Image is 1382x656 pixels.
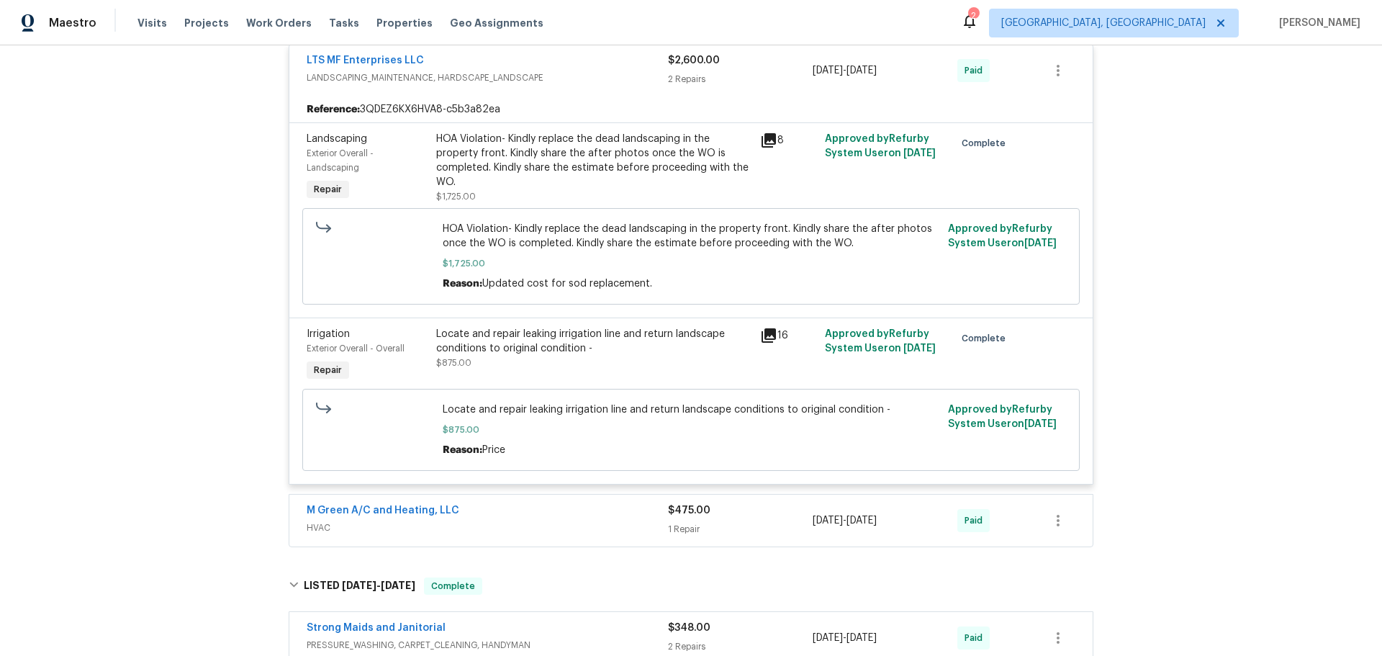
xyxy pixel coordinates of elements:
[903,148,936,158] span: [DATE]
[948,224,1057,248] span: Approved by Refurby System User on
[307,102,360,117] b: Reference:
[307,55,424,66] a: LTS MF Enterprises LLC
[962,331,1011,346] span: Complete
[289,96,1093,122] div: 3QDEZ6KX6HVA8-c5b3a82ea
[668,506,710,516] span: $475.00
[443,279,482,289] span: Reason:
[342,580,376,590] span: [DATE]
[307,149,374,172] span: Exterior Overall - Landscaping
[668,522,813,536] div: 1 Repair
[668,623,710,633] span: $348.00
[49,16,96,30] span: Maestro
[1273,16,1360,30] span: [PERSON_NAME]
[903,343,936,354] span: [DATE]
[307,623,446,633] a: Strong Maids and Janitorial
[965,63,988,78] span: Paid
[813,631,877,645] span: -
[307,506,459,516] a: M Green A/C and Heating, LLC
[813,63,877,78] span: -
[668,72,813,86] div: 2 Repairs
[329,18,359,28] span: Tasks
[443,445,482,455] span: Reason:
[1024,419,1057,429] span: [DATE]
[482,279,652,289] span: Updated cost for sod replacement.
[307,344,405,353] span: Exterior Overall - Overall
[846,66,877,76] span: [DATE]
[482,445,505,455] span: Price
[1024,238,1057,248] span: [DATE]
[443,403,940,417] span: Locate and repair leaking irrigation line and return landscape conditions to original condition -
[307,134,367,144] span: Landscaping
[813,66,843,76] span: [DATE]
[137,16,167,30] span: Visits
[813,633,843,643] span: [DATE]
[342,580,415,590] span: -
[443,256,940,271] span: $1,725.00
[813,516,843,526] span: [DATE]
[304,578,415,595] h6: LISTED
[425,579,481,593] span: Complete
[376,16,433,30] span: Properties
[307,638,668,652] span: PRESSURE_WASHING, CARPET_CLEANING, HANDYMAN
[760,327,816,344] div: 16
[965,513,988,528] span: Paid
[962,136,1011,150] span: Complete
[246,16,312,30] span: Work Orders
[846,633,877,643] span: [DATE]
[443,222,940,251] span: HOA Violation- Kindly replace the dead landscaping in the property front. Kindly share the after ...
[825,134,936,158] span: Approved by Refurby System User on
[443,423,940,437] span: $875.00
[450,16,543,30] span: Geo Assignments
[436,132,751,189] div: HOA Violation- Kindly replace the dead landscaping in the property front. Kindly share the after ...
[436,359,471,367] span: $875.00
[308,182,348,197] span: Repair
[308,363,348,377] span: Repair
[436,327,751,356] div: Locate and repair leaking irrigation line and return landscape conditions to original condition -
[760,132,816,149] div: 8
[965,631,988,645] span: Paid
[668,55,720,66] span: $2,600.00
[381,580,415,590] span: [DATE]
[846,516,877,526] span: [DATE]
[825,329,936,354] span: Approved by Refurby System User on
[968,9,978,23] div: 2
[436,192,476,201] span: $1,725.00
[1001,16,1206,30] span: [GEOGRAPHIC_DATA], [GEOGRAPHIC_DATA]
[948,405,1057,429] span: Approved by Refurby System User on
[307,71,668,85] span: LANDSCAPING_MAINTENANCE, HARDSCAPE_LANDSCAPE
[813,513,877,528] span: -
[307,329,350,339] span: Irrigation
[284,563,1098,609] div: LISTED [DATE]-[DATE]Complete
[184,16,229,30] span: Projects
[307,521,668,535] span: HVAC
[668,639,813,654] div: 2 Repairs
